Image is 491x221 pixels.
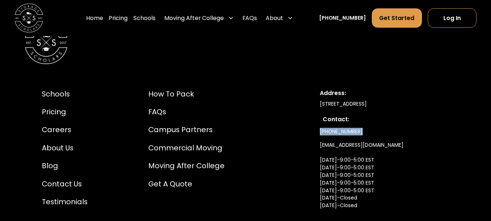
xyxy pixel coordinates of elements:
a: Home [86,8,103,28]
a: Contact Us [42,179,88,190]
a: Get a Quote [148,179,225,190]
a: Testimonials [42,197,88,208]
div: About [266,14,283,23]
a: Blog [42,161,88,171]
a: [PHONE_NUMBER] [320,125,363,138]
a: Log In [428,8,476,28]
div: Contact: [323,115,446,124]
a: Commercial Moving [148,143,225,154]
img: Storage Scholars main logo [15,4,43,32]
a: FAQs [148,107,225,118]
a: Pricing [42,107,88,118]
a: About Us [42,143,88,154]
a: Moving After College [148,161,225,171]
a: Careers [42,125,88,135]
div: Moving After College [164,14,224,23]
a: Pricing [109,8,128,28]
div: [STREET_ADDRESS] [320,100,449,108]
a: [PHONE_NUMBER] [319,14,366,22]
img: Storage Scholars Logomark. [25,21,68,64]
a: Schools [42,89,88,100]
a: Get Started [372,8,422,28]
div: Moving After College [161,8,237,28]
a: How to Pack [148,89,225,100]
div: About [263,8,296,28]
div: Address: [320,89,449,98]
a: Schools [133,8,156,28]
a: FAQs [242,8,257,28]
a: Campus Partners [148,125,225,135]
